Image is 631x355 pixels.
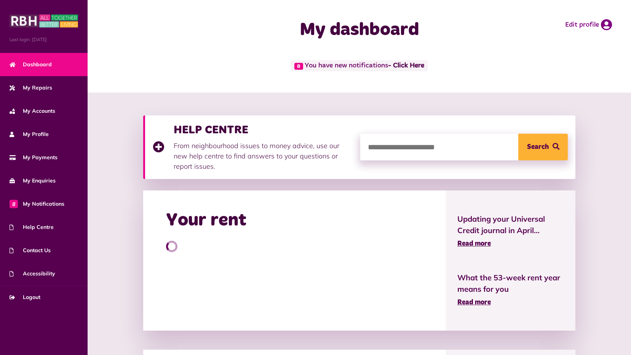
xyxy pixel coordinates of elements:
p: From neighbourhood issues to money advice, use our new help centre to find answers to your questi... [174,141,353,171]
a: Updating your Universal Credit journal in April... Read more [457,213,564,249]
span: Help Centre [10,223,54,231]
span: 8 [294,63,303,70]
a: Edit profile [565,19,612,30]
span: Accessibility [10,270,55,278]
span: Contact Us [10,246,51,254]
span: Last login: [DATE] [10,36,78,43]
span: My Notifications [10,200,64,208]
span: Logout [10,293,40,301]
span: My Profile [10,130,49,138]
img: MyRBH [10,13,78,29]
span: My Payments [10,154,58,162]
h3: HELP CENTRE [174,123,353,137]
span: What the 53-week rent year means for you [457,272,564,295]
h2: Your rent [166,209,246,232]
a: What the 53-week rent year means for you Read more [457,272,564,308]
span: 8 [10,200,18,208]
span: My Enquiries [10,177,56,185]
span: Updating your Universal Credit journal in April... [457,213,564,236]
span: Dashboard [10,61,52,69]
a: - Click Here [388,62,424,69]
span: My Accounts [10,107,55,115]
span: Read more [457,240,491,247]
span: Search [527,134,549,160]
span: You have new notifications [291,60,428,71]
button: Search [518,134,568,160]
span: Read more [457,299,491,306]
span: My Repairs [10,84,52,92]
h1: My dashboard [231,19,488,41]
